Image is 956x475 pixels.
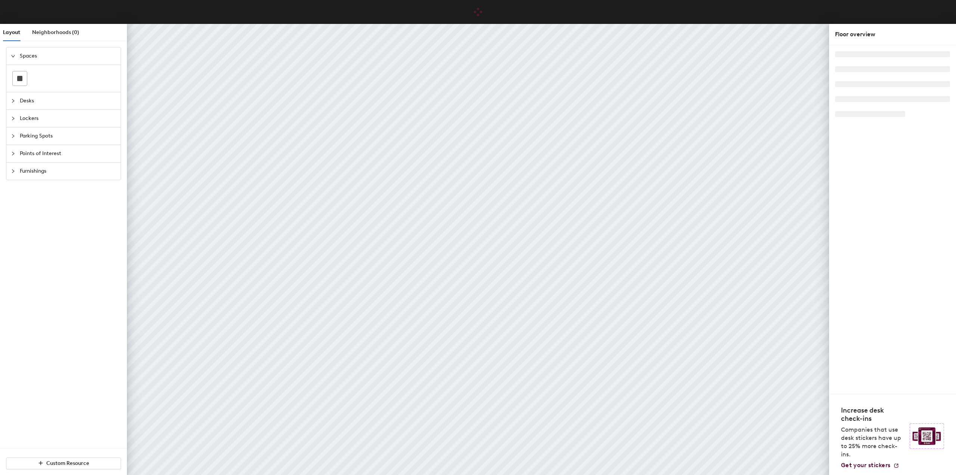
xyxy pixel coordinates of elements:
a: Get your stickers [841,462,899,469]
span: collapsed [11,134,15,138]
span: collapsed [11,151,15,156]
span: Layout [3,29,20,36]
span: expanded [11,54,15,58]
span: Parking Spots [20,127,116,145]
span: Desks [20,92,116,110]
p: Companies that use desk stickers have up to 25% more check-ins. [841,426,905,459]
span: collapsed [11,99,15,103]
button: Custom Resource [6,457,121,469]
span: Get your stickers [841,462,890,469]
span: Lockers [20,110,116,127]
span: Spaces [20,47,116,65]
span: Custom Resource [46,460,89,466]
span: Neighborhoods (0) [32,29,79,36]
span: Furnishings [20,163,116,180]
span: Points of Interest [20,145,116,162]
h4: Increase desk check-ins [841,406,905,423]
img: Sticker logo [910,423,944,449]
div: Floor overview [835,30,950,39]
span: collapsed [11,116,15,121]
span: collapsed [11,169,15,173]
